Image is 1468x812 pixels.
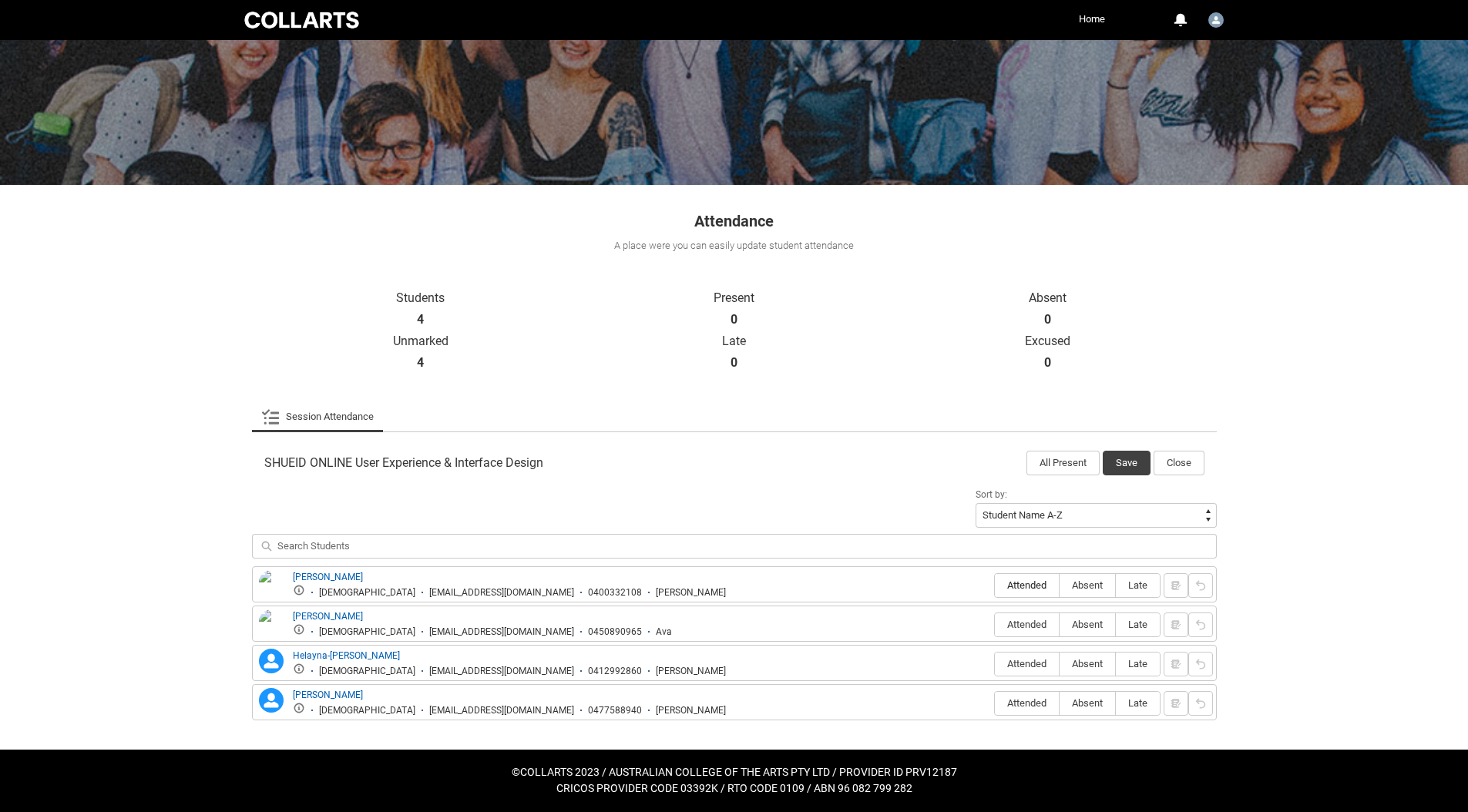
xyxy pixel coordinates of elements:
[264,290,578,306] p: Students
[417,355,424,371] strong: 4
[293,572,363,582] a: [PERSON_NAME]
[1154,451,1204,475] button: Close
[261,401,374,432] a: Session Attendance
[259,649,284,673] lightning-icon: Helayna-Mae Robinson
[259,570,284,615] img: Annabelle Johnson-King
[656,666,726,677] div: [PERSON_NAME]
[1060,619,1115,630] span: Absent
[252,534,1217,559] input: Search Students
[891,290,1204,306] p: Absent
[577,290,891,306] p: Present
[429,626,574,638] div: [EMAIL_ADDRESS][DOMAIN_NAME]
[1188,612,1213,637] button: Reset
[995,579,1059,591] span: Attended
[588,705,642,716] div: 0477588940
[1204,6,1228,31] button: User Profile Faculty.dliu
[429,587,574,599] div: [EMAIL_ADDRESS][DOMAIN_NAME]
[1044,312,1051,327] strong: 0
[588,626,642,638] div: 0450890965
[577,334,891,349] p: Late
[1116,579,1160,591] span: Late
[995,619,1059,630] span: Attended
[588,666,642,677] div: 0412992860
[1116,658,1160,669] span: Late
[252,401,383,432] li: Session Attendance
[429,666,574,677] div: [EMAIL_ADDRESS][DOMAIN_NAME]
[656,705,726,716] div: [PERSON_NAME]
[1188,691,1213,716] button: Reset
[1044,355,1051,371] strong: 0
[1060,658,1115,669] span: Absent
[259,688,284,713] lightning-icon: Riley King
[319,587,415,599] div: [DEMOGRAPHIC_DATA]
[588,587,642,599] div: 0400332108
[1188,652,1213,676] button: Reset
[1060,697,1115,709] span: Absent
[1026,451,1100,475] button: All Present
[319,626,415,638] div: [DEMOGRAPHIC_DATA]
[891,334,1204,349] p: Excused
[1188,573,1213,598] button: Reset
[293,690,363,700] a: [PERSON_NAME]
[656,587,726,599] div: [PERSON_NAME]
[995,697,1059,709] span: Attended
[264,455,543,471] span: SHUEID ONLINE User Experience & Interface Design
[293,650,400,661] a: Helayna-[PERSON_NAME]
[417,312,424,327] strong: 4
[250,238,1218,253] div: A place were you can easily update student attendance
[1103,451,1151,475] button: Save
[264,334,578,349] p: Unmarked
[319,666,415,677] div: [DEMOGRAPHIC_DATA]
[319,705,415,716] div: [DEMOGRAPHIC_DATA]
[731,355,737,371] strong: 0
[731,312,737,327] strong: 0
[694,212,774,230] span: Attendance
[259,609,284,643] img: Ava Wilson
[1060,579,1115,591] span: Absent
[1208,12,1224,28] img: Faculty.dliu
[656,626,672,638] div: Ava
[995,658,1059,669] span: Attended
[1116,697,1160,709] span: Late
[1075,8,1109,31] a: Home
[976,489,1007,500] span: Sort by:
[293,611,363,622] a: [PERSON_NAME]
[1116,619,1160,630] span: Late
[429,705,574,716] div: [EMAIL_ADDRESS][DOMAIN_NAME]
